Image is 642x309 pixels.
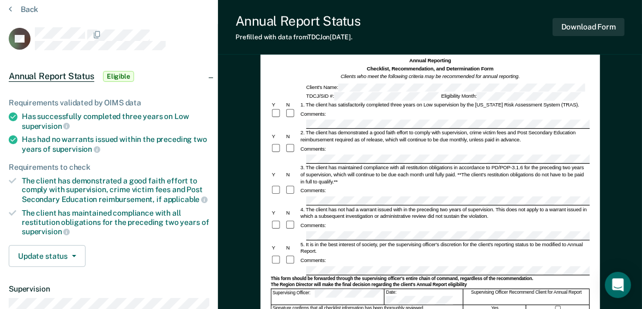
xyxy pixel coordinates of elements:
div: N [285,245,299,252]
span: supervision [52,145,100,153]
span: supervision [22,227,70,236]
button: Update status [9,245,86,267]
div: Comments: [299,146,327,153]
div: The client has maintained compliance with all restitution obligations for the preceding two years of [22,209,209,236]
div: N [285,101,299,108]
div: TDCJ/SID #: [305,92,440,100]
div: The Region Director will make the final decision regarding the client's Annual Report eligibility [271,282,590,288]
div: Comments: [299,222,327,229]
button: Back [9,4,38,14]
span: Eligible [103,71,134,82]
div: Prefilled with data from TDCJ on [DATE] . [235,33,360,41]
div: The client has demonstrated a good faith effort to comply with supervision, crime victim fees and... [22,176,209,204]
button: Download Form [553,18,625,36]
div: 1. The client has satisfactorily completed three years on Low supervision by the [US_STATE] Risk ... [299,101,590,108]
div: Supervising Officer: [271,289,384,305]
em: Clients who meet the following criteria may be recommended for annual reporting. [341,73,520,79]
div: 5. It is in the best interest of society, per the supervising officer's discretion for the client... [299,241,590,254]
div: Date: [385,289,463,305]
div: Has had no warrants issued within the preceding two years of [22,135,209,153]
div: Eligibility Month: [440,92,583,100]
div: Requirements validated by OIMS data [9,98,209,108]
div: Comments: [299,187,327,194]
div: Client's Name: [305,84,586,92]
div: Has successfully completed three years on Low [22,112,209,130]
strong: Checklist, Recommendation, and Determination Form [367,66,494,71]
div: Open Intercom Messenger [605,272,631,298]
div: Comments: [299,111,327,118]
span: Annual Report Status [9,71,94,82]
div: 3. The client has maintained compliance with all restitution obligations in accordance to PD/POP-... [299,164,590,185]
div: N [285,133,299,140]
div: Annual Report Status [235,13,360,29]
span: supervision [22,122,70,130]
div: Y [271,245,285,252]
div: N [285,171,299,178]
dt: Supervision [9,284,209,294]
div: Y [271,210,285,217]
div: Comments: [299,257,327,264]
div: Y [271,101,285,108]
div: Supervising Officer Recommend Client for Annual Report [464,289,590,305]
div: Y [271,171,285,178]
div: 2. The client has demonstrated a good faith effort to comply with supervision, crime victim fees ... [299,129,590,143]
div: N [285,210,299,217]
strong: Annual Reporting [409,58,451,63]
div: 4. The client has not had a warrant issued with in the preceding two years of supervision. This d... [299,206,590,219]
div: Requirements to check [9,163,209,172]
span: applicable [163,195,208,204]
div: This form should be forwarded through the supervising officer's entire chain of command, regardle... [271,276,590,282]
div: Y [271,133,285,140]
